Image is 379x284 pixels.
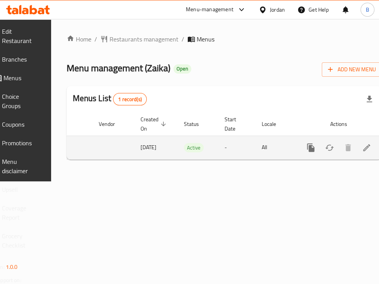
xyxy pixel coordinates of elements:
[2,157,39,176] span: Menu disclaimer
[2,231,39,250] span: Grocery Checklist
[173,64,191,74] div: Open
[67,34,91,44] a: Home
[113,93,147,105] div: Total records count
[339,138,357,157] button: Delete menu
[2,120,39,129] span: Coupons
[2,27,39,45] span: Edit Restaurant
[302,138,320,157] button: more
[270,5,285,14] div: Jordan
[6,262,18,272] span: 1.0.0
[2,185,39,194] span: Upsell
[218,136,256,159] td: -
[262,119,286,129] span: Locale
[365,5,369,14] span: B
[2,203,39,222] span: Coverage Report
[320,138,339,157] button: Change Status
[184,143,204,152] span: Active
[360,90,379,108] div: Export file
[67,59,170,77] span: Menu management ( Zaika )
[110,34,178,44] span: Restaurants management
[113,96,146,103] span: 1 record(s)
[99,119,125,129] span: Vendor
[100,34,178,44] a: Restaurants management
[225,115,246,133] span: Start Date
[141,142,156,152] span: [DATE]
[256,136,295,159] td: All
[2,92,39,110] span: Choice Groups
[2,55,39,64] span: Branches
[2,138,39,148] span: Promotions
[173,65,191,72] span: Open
[184,119,209,129] span: Status
[94,34,97,44] li: /
[182,34,184,44] li: /
[3,73,39,83] span: Menus
[141,115,168,133] span: Created On
[73,93,147,105] h2: Menus List
[328,65,376,74] span: Add New Menu
[186,5,233,14] div: Menu-management
[197,34,214,44] span: Menus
